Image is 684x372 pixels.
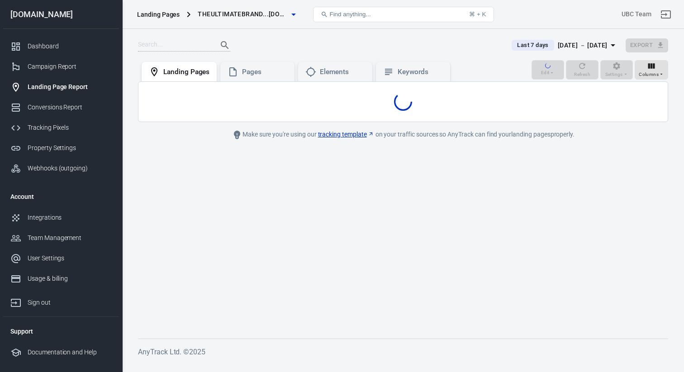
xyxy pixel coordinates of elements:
[28,62,112,71] div: Campaign Report
[3,77,119,97] a: Landing Page Report
[194,6,299,23] button: theultimatebrand...[DOMAIN_NAME]
[28,274,112,283] div: Usage & billing
[199,129,607,140] div: Make sure you're using our on your traffic sources so AnyTrack can find your landing pages properly.
[3,158,119,179] a: Webhooks (outgoing)
[469,11,486,18] div: ⌘ + K
[3,97,119,118] a: Conversions Report
[28,254,112,263] div: User Settings
[3,186,119,207] li: Account
[3,10,119,19] div: [DOMAIN_NAME]
[3,118,119,138] a: Tracking Pixels
[28,123,112,132] div: Tracking Pixels
[138,39,210,51] input: Search...
[28,103,112,112] div: Conversions Report
[3,268,119,289] a: Usage & billing
[214,34,236,56] button: Search
[622,9,651,19] div: Account id: f94l6qZq
[558,40,608,51] div: [DATE] － [DATE]
[198,9,288,20] span: theultimatebrandingcourse.com
[3,248,119,268] a: User Settings
[504,38,625,53] button: Last 7 days[DATE] － [DATE]
[320,67,365,77] div: Elements
[28,82,112,92] div: Landing Page Report
[28,143,112,153] div: Property Settings
[3,320,119,342] li: Support
[513,41,552,50] span: Last 7 days
[3,289,119,313] a: Sign out
[3,36,119,57] a: Dashboard
[330,11,371,18] span: Find anything...
[137,10,180,19] div: Landing Pages
[398,67,443,77] div: Keywords
[3,207,119,228] a: Integrations
[138,346,668,358] h6: AnyTrack Ltd. © 2025
[28,233,112,243] div: Team Management
[28,213,112,222] div: Integrations
[655,4,677,25] a: Sign out
[318,130,374,139] a: tracking template
[639,71,659,79] span: Columns
[3,57,119,77] a: Campaign Report
[635,60,668,80] button: Columns
[28,42,112,51] div: Dashboard
[242,67,287,77] div: Pages
[163,67,209,77] div: Landing Pages
[28,164,112,173] div: Webhooks (outgoing)
[3,228,119,248] a: Team Management
[313,7,494,22] button: Find anything...⌘ + K
[3,138,119,158] a: Property Settings
[28,298,112,307] div: Sign out
[28,348,112,357] div: Documentation and Help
